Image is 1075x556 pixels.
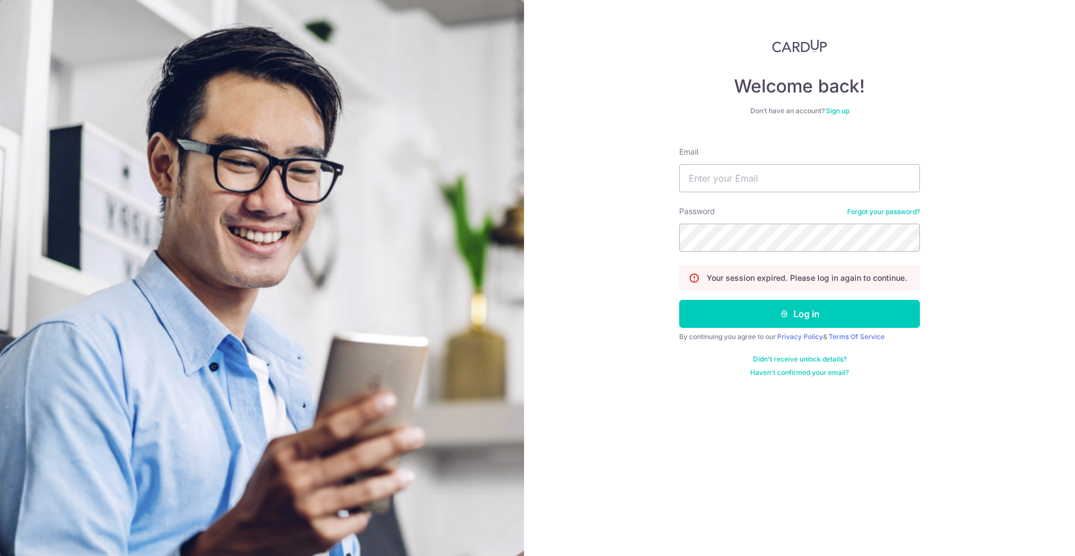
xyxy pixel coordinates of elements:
[826,106,849,115] a: Sign up
[679,332,920,341] div: By continuing you agree to our &
[750,368,849,377] a: Haven't confirmed your email?
[707,272,907,284] p: Your session expired. Please log in again to continue.
[679,106,920,115] div: Don’t have an account?
[777,332,823,341] a: Privacy Policy
[847,207,920,216] a: Forgot your password?
[679,146,698,157] label: Email
[772,39,827,53] img: CardUp Logo
[679,300,920,328] button: Log in
[679,206,715,217] label: Password
[753,355,847,364] a: Didn't receive unlock details?
[679,164,920,192] input: Enter your Email
[679,75,920,98] h4: Welcome back!
[829,332,885,341] a: Terms Of Service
